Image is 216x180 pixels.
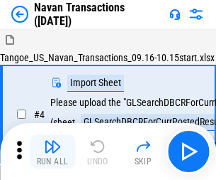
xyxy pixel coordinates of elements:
div: Import Sheet [67,75,124,92]
img: Run All [44,138,61,155]
div: Navan Transactions ([DATE]) [34,1,164,28]
img: Back [11,6,28,23]
button: Run All [30,134,75,169]
span: # 4 [34,109,45,120]
img: Skip [135,138,152,155]
div: Skip [135,157,152,166]
img: Main button [177,140,200,163]
button: Skip [120,134,166,169]
div: (sheet [50,117,75,128]
div: Run All [37,157,69,166]
img: Settings menu [188,6,205,23]
img: Support [169,9,181,20]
